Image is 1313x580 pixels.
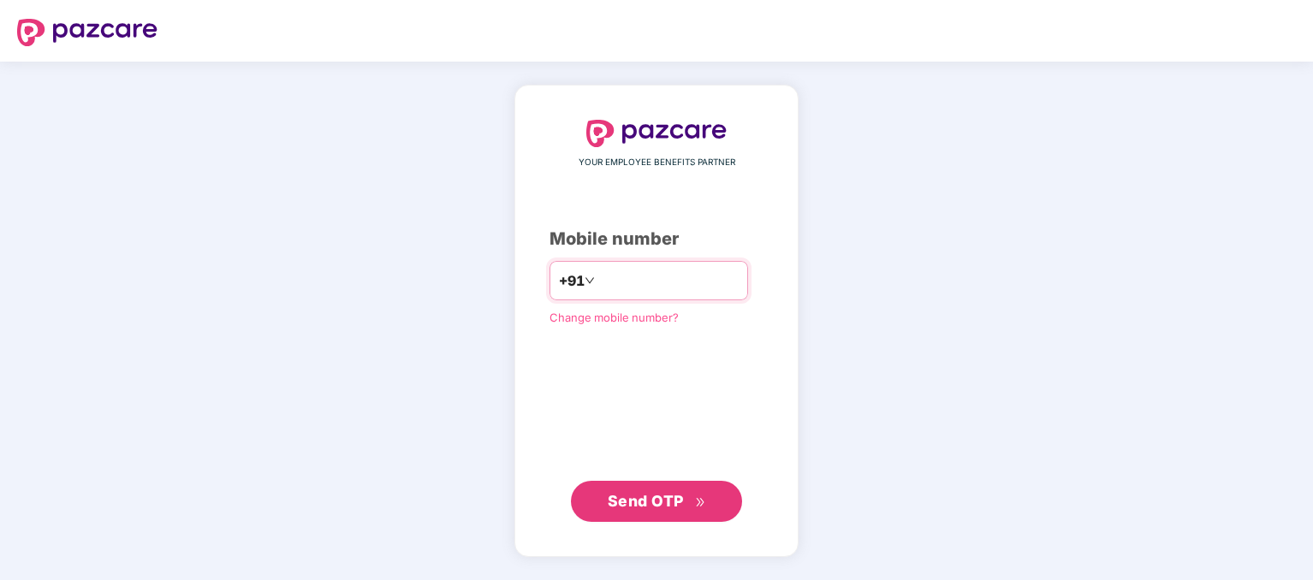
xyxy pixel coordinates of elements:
[17,19,157,46] img: logo
[571,481,742,522] button: Send OTPdouble-right
[695,497,706,508] span: double-right
[608,492,684,510] span: Send OTP
[586,120,727,147] img: logo
[559,270,585,292] span: +91
[585,275,595,286] span: down
[579,156,735,169] span: YOUR EMPLOYEE BENEFITS PARTNER
[550,311,679,324] a: Change mobile number?
[550,226,763,252] div: Mobile number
